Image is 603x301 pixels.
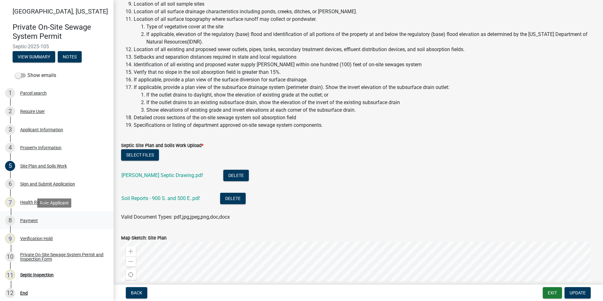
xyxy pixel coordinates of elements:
[146,99,595,106] li: If the outlet drains to an existing subsurface drain, show the elevation of the invert of the exi...
[121,149,159,161] button: Select files
[5,106,15,116] div: 2
[134,114,595,121] li: Detailed cross sections of the on-site sewage system soil absorption field
[13,44,101,50] span: Septic-2025-105
[220,196,246,202] wm-modal-confirm: Delete Document
[134,0,595,8] li: Location of all soil sample sites
[134,76,595,84] li: If applicable, provide a plan view of the surface diversion for surface drainage.
[5,233,15,244] div: 9
[126,287,147,298] button: Back
[5,179,15,189] div: 6
[134,84,595,114] li: If applicable, provide a plan view of the subsurface drainage system (perimeter drain). Show the ...
[20,218,38,223] div: Payment
[565,287,591,298] button: Update
[134,121,595,129] li: Specifications or listing of department approved on-site sewage system components.
[20,109,45,114] div: Require User
[121,214,230,220] span: Valid Document Types: pdf,jpg,jpeg,png,doc,docx
[20,164,67,168] div: Site Plan and Soils Work
[20,273,54,277] div: Septic Inspection
[20,91,47,95] div: Parcel search
[220,193,246,204] button: Delete
[223,170,249,181] button: Delete
[134,15,595,46] li: Location of all surface topography where surface runoff may collect or pondwater.
[126,246,136,257] div: Zoom in
[134,46,595,53] li: Location of all existing and proposed sewer outlets, pipes, tanks, secondary treatment devices, e...
[13,23,108,41] h4: Private On-Site Sewage System Permit
[5,125,15,135] div: 3
[223,173,249,179] wm-modal-confirm: Delete Document
[570,290,586,295] span: Update
[146,91,595,99] li: If the outlet drains to daylight, show the elevation of existing grade at the outlet; or
[20,200,48,204] div: Health Review
[5,252,15,262] div: 10
[20,127,63,132] div: Applicant Information
[5,215,15,226] div: 8
[5,270,15,280] div: 11
[121,144,203,148] label: Septic Site Plan and Soils Work Upload
[5,197,15,207] div: 7
[20,145,61,150] div: Property Information
[121,195,200,201] a: Soil Reports - 900 S. and 500 E..pdf
[5,161,15,171] div: 5
[134,61,595,68] li: Identification of all existing and proposed water supply [PERSON_NAME] within one hundred (100) f...
[20,236,53,241] div: Verification Hold
[146,23,595,31] li: Type of vegetative cover at the site
[131,290,142,295] span: Back
[20,291,28,295] div: End
[5,143,15,153] div: 4
[58,51,82,62] button: Notes
[121,172,203,178] a: [PERSON_NAME] Septic Drawing.pdf
[13,8,108,15] span: [GEOGRAPHIC_DATA], [US_STATE]
[134,53,595,61] li: Setbacks and separation distances required in state and local regulations
[126,257,136,267] div: Zoom out
[543,287,562,298] button: Exit
[146,106,595,114] li: Show elevations of existing grade and invert elevations at each corner of the subsurface drain.
[146,31,595,46] li: If applicable, elevation of the regulatory (base) flood and identification of all portions of the...
[134,8,595,15] li: Location of all surface drainage characteristics including ponds, creeks, ditches, or [PERSON_NAME].
[37,198,71,208] div: Role: Applicant
[13,51,55,62] button: View Summary
[121,236,167,240] label: Map Sketch: Site Plan
[58,55,82,60] wm-modal-confirm: Notes
[13,55,55,60] wm-modal-confirm: Summary
[5,88,15,98] div: 1
[20,252,103,261] div: Private On-Site Sewage System Permit and Inspection Form
[20,182,75,186] div: Sign and Submit Application
[126,270,136,280] div: Find my location
[5,288,15,298] div: 12
[15,72,56,79] label: Show emails
[134,68,595,76] li: Verify that no slope in the soil absorption field is greater than 15%.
